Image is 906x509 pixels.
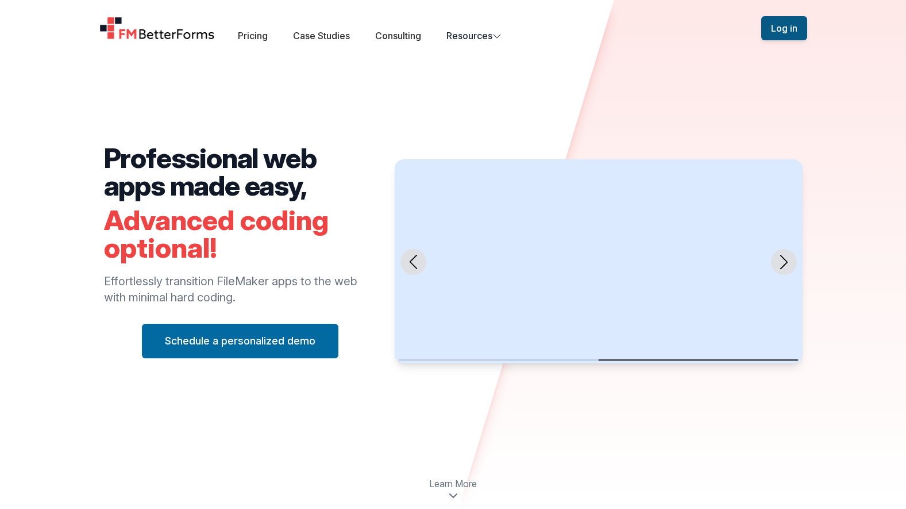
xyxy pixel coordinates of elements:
[104,273,377,305] p: Effortlessly transition FileMaker apps to the web with minimal hard coding.
[446,29,502,43] button: Resources
[104,206,377,262] h2: Advanced coding optional!
[142,324,338,358] button: Schedule a personalized demo
[99,17,215,40] a: Home
[395,159,802,363] swiper-slide: 2 / 2
[238,30,268,41] a: Pricing
[429,477,477,491] span: Learn More
[104,144,377,200] h2: Professional web apps made easy,
[761,16,807,40] button: Log in
[375,30,421,41] a: Consulting
[86,14,821,43] nav: Global
[293,30,350,41] a: Case Studies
